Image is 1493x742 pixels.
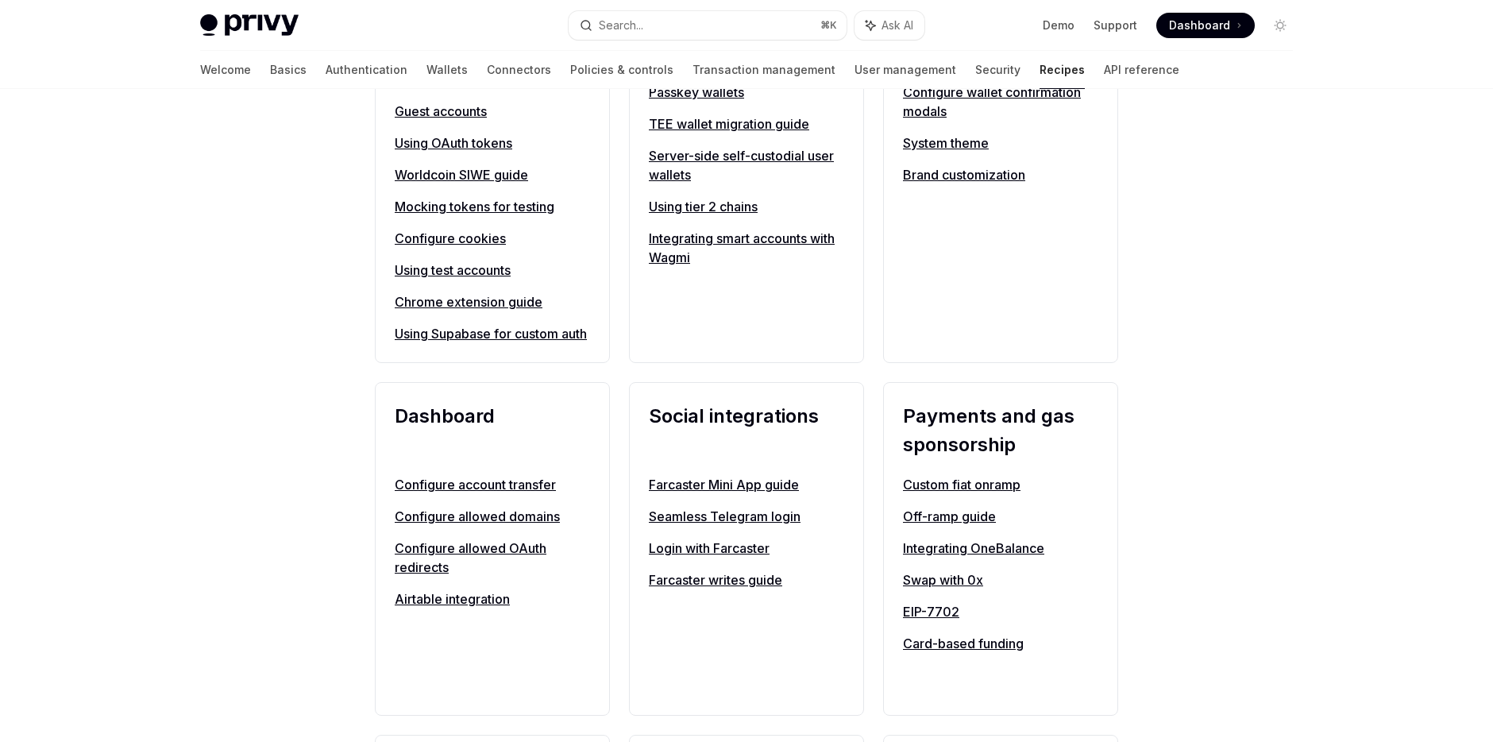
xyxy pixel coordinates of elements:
[395,165,590,184] a: Worldcoin SIWE guide
[395,324,590,343] a: Using Supabase for custom auth
[692,51,835,89] a: Transaction management
[395,197,590,216] a: Mocking tokens for testing
[649,146,844,184] a: Server-side self-custodial user wallets
[395,475,590,494] a: Configure account transfer
[1043,17,1074,33] a: Demo
[395,589,590,609] a: Airtable integration
[599,16,643,35] div: Search...
[395,261,590,280] a: Using test accounts
[649,197,844,216] a: Using tier 2 chains
[395,102,590,121] a: Guest accounts
[903,165,1098,184] a: Brand customization
[903,539,1098,558] a: Integrating OneBalance
[395,133,590,153] a: Using OAuth tokens
[903,507,1098,526] a: Off-ramp guide
[487,51,551,89] a: Connectors
[570,51,673,89] a: Policies & controls
[903,475,1098,494] a: Custom fiat onramp
[903,602,1098,621] a: EIP-7702
[200,14,299,37] img: light logo
[1094,17,1137,33] a: Support
[1104,51,1179,89] a: API reference
[855,51,956,89] a: User management
[649,83,844,102] a: Passkey wallets
[326,51,407,89] a: Authentication
[270,51,307,89] a: Basics
[395,402,590,459] h2: Dashboard
[649,475,844,494] a: Farcaster Mini App guide
[903,133,1098,153] a: System theme
[882,17,913,33] span: Ask AI
[569,11,847,40] button: Search...⌘K
[395,539,590,577] a: Configure allowed OAuth redirects
[903,402,1098,459] h2: Payments and gas sponsorship
[395,229,590,248] a: Configure cookies
[903,570,1098,589] a: Swap with 0x
[395,292,590,311] a: Chrome extension guide
[903,83,1098,121] a: Configure wallet confirmation modals
[649,539,844,558] a: Login with Farcaster
[649,114,844,133] a: TEE wallet migration guide
[1169,17,1230,33] span: Dashboard
[1156,13,1255,38] a: Dashboard
[1267,13,1293,38] button: Toggle dark mode
[820,19,837,32] span: ⌘ K
[426,51,468,89] a: Wallets
[1040,51,1085,89] a: Recipes
[649,507,844,526] a: Seamless Telegram login
[649,229,844,267] a: Integrating smart accounts with Wagmi
[649,402,844,459] h2: Social integrations
[649,570,844,589] a: Farcaster writes guide
[395,507,590,526] a: Configure allowed domains
[200,51,251,89] a: Welcome
[855,11,924,40] button: Ask AI
[903,634,1098,653] a: Card-based funding
[975,51,1020,89] a: Security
